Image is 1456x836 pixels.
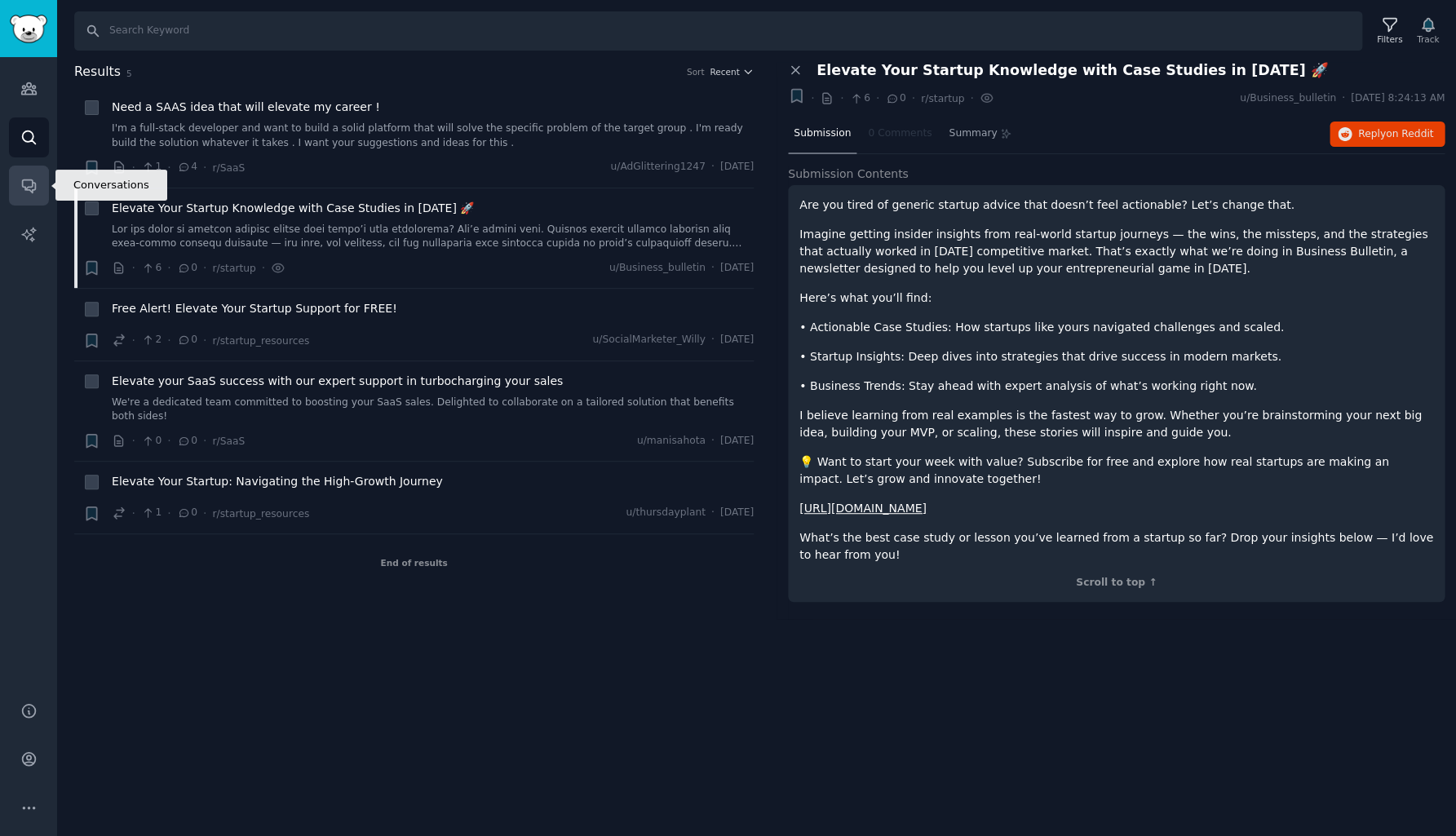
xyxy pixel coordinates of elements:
span: · [203,332,206,349]
a: Elevate Your Startup: Navigating the High-Growth Journey [112,473,443,490]
span: · [711,160,715,175]
span: · [167,432,170,449]
span: Results [74,62,121,82]
p: Are you tired of generic startup advice that doesn’t feel actionable? Let’s change that. [799,197,1433,214]
span: 4 [177,160,197,175]
span: · [711,506,715,520]
span: [DATE] 8:24:13 AM [1351,91,1445,106]
p: • Actionable Case Studies: How startups like yours navigated challenges and scaled. [799,319,1433,336]
span: [DATE] [720,160,754,175]
span: 5 [126,69,132,78]
span: Submission Contents [788,166,909,183]
span: on Reddit [1386,128,1433,139]
span: Reply [1358,127,1433,142]
span: Submission [794,126,851,141]
span: Recent [710,66,739,77]
span: · [203,159,206,176]
span: r/SaaS [212,436,245,447]
span: · [711,434,715,449]
span: · [876,90,879,107]
span: · [203,432,206,449]
span: 1 [141,506,162,520]
span: · [132,432,135,449]
span: · [132,159,135,176]
span: 2 [141,333,162,347]
a: Elevate your SaaS success with our expert support in turbocharging your sales [112,373,563,390]
a: I'm a full-stack developer and want to build a solid platform that will solve the specific proble... [112,122,754,150]
a: [URL][DOMAIN_NAME] [799,502,927,515]
span: Elevate Your Startup Knowledge with Case Studies in [DATE] 🚀 [817,62,1328,79]
div: Filters [1377,33,1402,45]
img: GummySearch logo [10,15,47,43]
span: Summary [949,126,997,141]
button: Recent [710,66,754,77]
div: Sort [687,66,705,77]
span: 1 [141,160,162,175]
p: What’s the best case study or lesson you’ve learned from a startup so far? Drop your insights bel... [799,529,1433,564]
p: Imagine getting insider insights from real-world startup journeys — the wins, the missteps, and t... [799,226,1433,277]
span: · [132,505,135,522]
span: [DATE] [720,434,754,449]
div: Scroll to top ↑ [799,576,1433,591]
p: • Business Trends: Stay ahead with expert analysis of what’s working right now. [799,378,1433,395]
span: · [167,505,170,522]
span: · [132,332,135,349]
a: Lor ips dolor si ametcon adipisc elitse doei tempo’i utla etdolorema? Ali’e admini veni. Quisnos ... [112,223,754,251]
span: · [167,332,170,349]
div: End of results [74,534,754,591]
a: Need a SAAS idea that will elevate my career ! [112,99,380,116]
span: · [203,259,206,276]
span: [DATE] [720,261,754,276]
a: We're a dedicated team committed to boosting your SaaS sales. Delighted to collaborate on a tailo... [112,396,754,424]
span: 0 [141,434,162,449]
span: · [811,90,814,107]
span: 6 [849,91,870,106]
span: r/startup [921,93,964,104]
span: · [711,261,715,276]
a: Free Alert! Elevate Your Startup Support for FREE! [112,300,397,317]
a: Elevate Your Startup Knowledge with Case Studies in [DATE] 🚀 [112,200,474,217]
span: u/Business_bulletin [609,261,706,276]
span: 0 [885,91,905,106]
span: · [203,505,206,522]
span: u/AdGlittering1247 [610,160,705,175]
button: Replyon Reddit [1330,122,1445,148]
span: 6 [141,261,162,276]
input: Search Keyword [74,11,1362,51]
span: · [911,90,914,107]
span: · [970,90,973,107]
span: 0 [177,333,197,347]
p: 💡 Want to start your week with value? Subscribe for free and explore how real startups are making... [799,453,1433,488]
p: Here’s what you’ll find: [799,290,1433,307]
span: · [711,333,715,347]
span: · [840,90,843,107]
span: 0 [177,434,197,449]
span: r/startup_resources [212,508,309,520]
p: • Startup Insights: Deep dives into strategies that drive success in modern markets. [799,348,1433,365]
span: u/SocialMarketer_Willy [592,333,705,347]
span: u/Business_bulletin [1240,91,1336,106]
span: · [1342,91,1345,106]
span: [DATE] [720,333,754,347]
span: · [167,159,170,176]
span: r/startup [212,263,255,274]
span: · [262,259,265,276]
span: u/thursdayplant [626,506,705,520]
span: [DATE] [720,506,754,520]
span: r/SaaS [212,162,245,174]
span: · [132,259,135,276]
span: r/startup_resources [212,335,309,347]
span: 0 [177,261,197,276]
p: I believe learning from real examples is the fastest way to grow. Whether you’re brainstorming yo... [799,407,1433,441]
span: 0 [177,506,197,520]
span: u/manisahota [637,434,706,449]
span: · [167,259,170,276]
